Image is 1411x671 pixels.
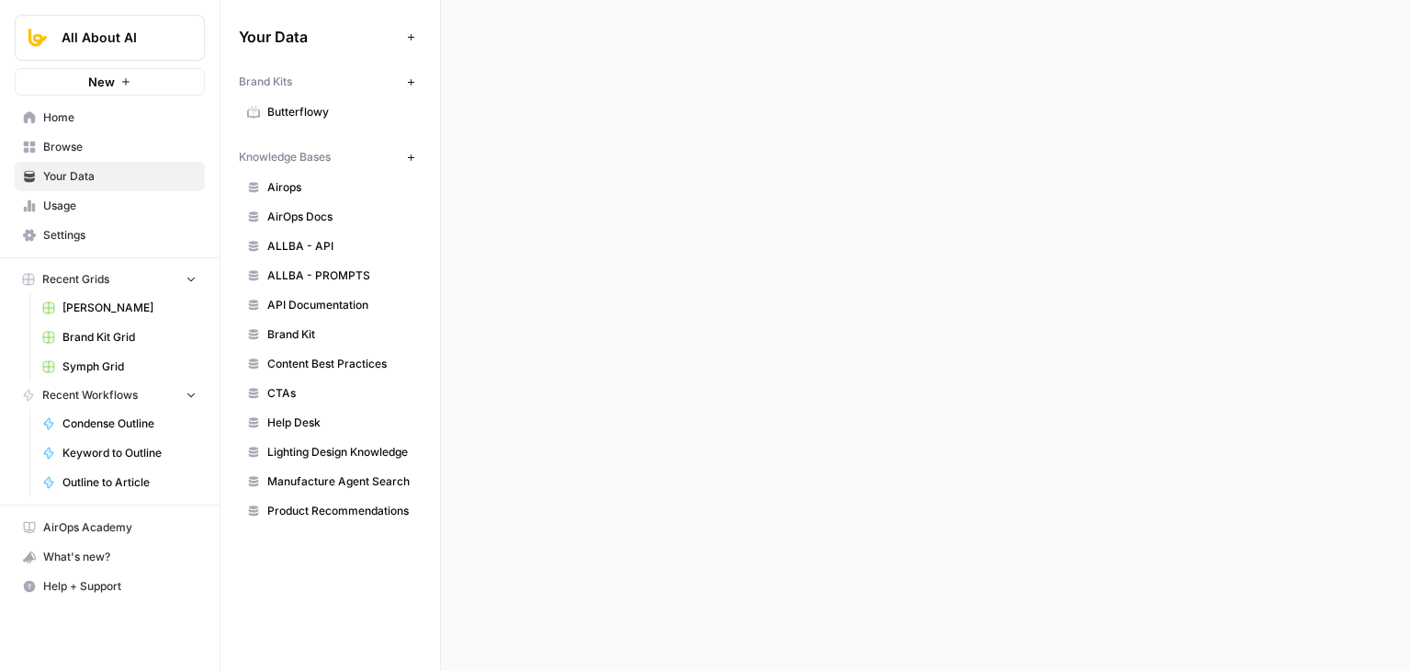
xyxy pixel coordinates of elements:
span: Condense Outline [62,415,197,432]
span: Manufacture Agent Search [267,473,413,490]
span: Settings [43,227,197,244]
a: Condense Outline [34,409,205,438]
a: Help Desk [239,408,422,438]
img: All About AI Logo [21,21,54,54]
span: Recent Workflows [42,387,138,404]
a: Product Recommendations [239,496,422,526]
a: Butterflowy [239,97,422,127]
a: Keyword to Outline [34,438,205,468]
span: Brand Kit [267,326,413,343]
span: AirOps Academy [43,519,197,536]
span: Recent Grids [42,271,109,288]
a: Your Data [15,162,205,191]
span: Your Data [43,168,197,185]
span: Keyword to Outline [62,445,197,461]
span: [PERSON_NAME] [62,300,197,316]
span: Home [43,109,197,126]
span: Butterflowy [267,104,413,120]
div: What's new? [16,543,204,571]
button: What's new? [15,542,205,572]
button: Recent Workflows [15,381,205,409]
button: Help + Support [15,572,205,601]
a: Usage [15,191,205,221]
span: All About AI [62,28,173,47]
a: CTAs [239,379,422,408]
a: Airops [239,173,422,202]
span: ALLBA - PROMPTS [267,267,413,284]
a: API Documentation [239,290,422,320]
a: Home [15,103,205,132]
span: AirOps Docs [267,209,413,225]
span: New [88,73,115,91]
a: ALLBA - PROMPTS [239,261,422,290]
a: AirOps Academy [15,513,205,542]
a: AirOps Docs [239,202,422,232]
a: Browse [15,132,205,162]
span: Product Recommendations [267,503,413,519]
span: Symph Grid [62,358,197,375]
span: Outline to Article [62,474,197,491]
span: Usage [43,198,197,214]
a: ALLBA - API [239,232,422,261]
a: [PERSON_NAME] [34,293,205,323]
a: Symph Grid [34,352,205,381]
span: Airops [267,179,413,196]
span: Browse [43,139,197,155]
span: ALLBA - API [267,238,413,255]
button: New [15,68,205,96]
a: Lighting Design Knowledge [239,438,422,467]
span: Brand Kits [239,74,292,90]
button: Recent Grids [15,266,205,293]
button: Workspace: All About AI [15,15,205,61]
a: Brand Kit Grid [34,323,205,352]
span: Content Best Practices [267,356,413,372]
a: Brand Kit [239,320,422,349]
a: Manufacture Agent Search [239,467,422,496]
span: CTAs [267,385,413,402]
a: Content Best Practices [239,349,422,379]
span: Knowledge Bases [239,149,331,165]
a: Settings [15,221,205,250]
span: Your Data [239,26,400,48]
span: Brand Kit Grid [62,329,197,346]
a: Outline to Article [34,468,205,497]
span: Help Desk [267,415,413,431]
span: Help + Support [43,578,197,595]
span: Lighting Design Knowledge [267,444,413,461]
span: API Documentation [267,297,413,313]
